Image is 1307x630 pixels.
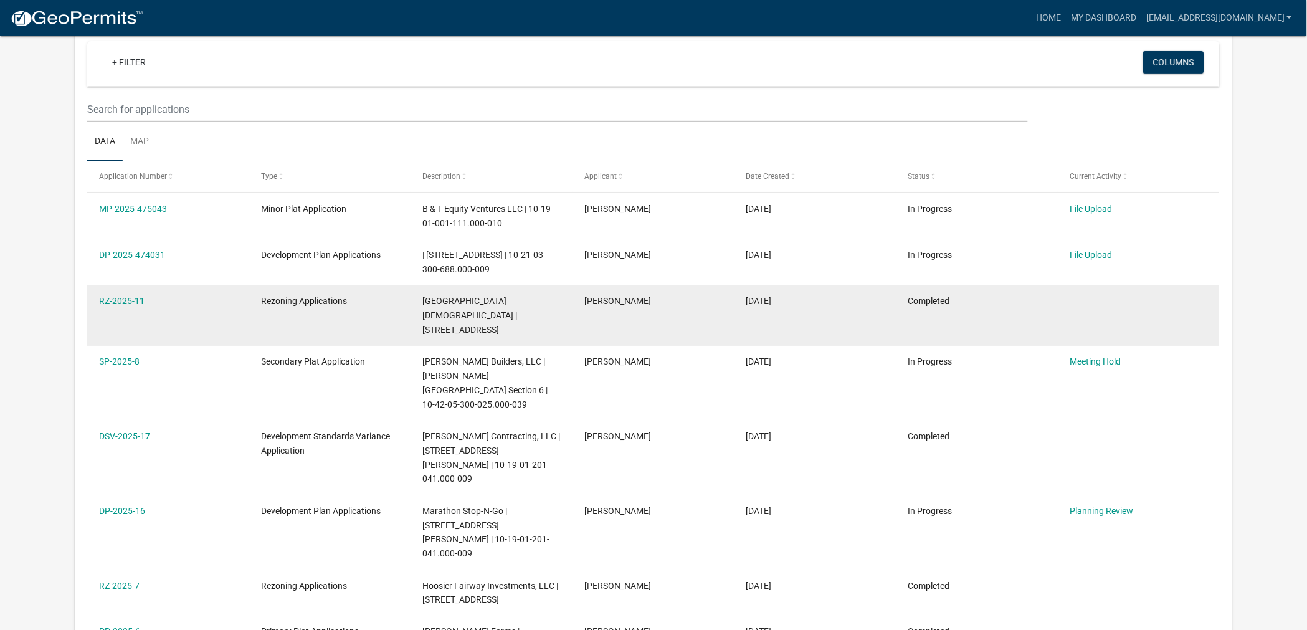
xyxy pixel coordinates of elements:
a: MP-2025-475043 [99,204,167,214]
a: Home [1031,6,1066,30]
span: Jason Copperwaite [584,431,651,441]
span: Jason Copperwaite [584,581,651,591]
a: RZ-2025-11 [99,296,145,306]
span: 06/24/2025 [746,506,772,516]
span: 07/25/2025 [746,296,772,306]
span: Applicant [584,172,617,181]
a: My Dashboard [1066,6,1141,30]
a: Data [87,122,123,162]
span: Secondary Plat Application [261,356,365,366]
span: Jason Copperwaite [584,356,651,366]
span: Jason Copperwaite [584,204,651,214]
span: Hoosier Fairway Investments, LLC | 1820 Charlestown PIke, Jeffersonville, IN 47130 [423,581,559,605]
span: Completed [908,296,950,306]
datatable-header-cell: Date Created [734,161,896,191]
span: Development Standards Variance Application [261,431,390,456]
a: + Filter [102,51,156,74]
span: Type [261,172,277,181]
span: Jason Copperwaite [584,506,651,516]
a: Map [123,122,156,162]
a: SP-2025-8 [99,356,140,366]
span: Jason Copperwaite [584,296,651,306]
span: B & T Equity Ventures LLC | 10-19-01-001-111.000-010 [423,204,554,228]
span: Description [423,172,461,181]
datatable-header-cell: Status [896,161,1058,191]
span: Rezoning Applications [261,581,347,591]
span: Current Activity [1070,172,1121,181]
span: 04/24/2025 [746,581,772,591]
span: In Progress [908,204,953,214]
button: Columns [1143,51,1204,74]
span: Completed [908,431,950,441]
a: File Upload [1070,250,1112,260]
span: Jason Copperwaite [584,250,651,260]
span: Completed [908,581,950,591]
span: Marathon Stop-N-Go | 1620 Allison Lane, Jeffersonville | 10-19-01-201-041.000-009 [423,506,550,558]
a: DSV-2025-17 [99,431,150,441]
span: Development Plan Applications [261,250,381,260]
span: Development Plan Applications [261,506,381,516]
span: 09/05/2025 [746,250,772,260]
datatable-header-cell: Description [411,161,573,191]
datatable-header-cell: Applicant [573,161,734,191]
span: Status [908,172,930,181]
span: 07/09/2025 [746,356,772,366]
datatable-header-cell: Application Number [87,161,249,191]
span: Rezoning Applications [261,296,347,306]
span: In Progress [908,250,953,260]
span: Steve Thieneman Builders, LLC | Stacy Springs Subdivision Section 6 | 10-42-05-300-025.000-039 [423,356,548,409]
datatable-header-cell: Current Activity [1058,161,1220,191]
a: [EMAIL_ADDRESS][DOMAIN_NAME] [1141,6,1297,30]
span: Minor Plat Application [261,204,346,214]
span: 09/08/2025 [746,204,772,214]
a: DP-2025-474031 [99,250,165,260]
a: File Upload [1070,204,1112,214]
a: Meeting Hold [1070,356,1121,366]
a: DP-2025-16 [99,506,145,516]
span: | 2123 VETERANS PARKWAY, Jeffersonville, IN 47130 | 10-21-03-300-688.000-009 [423,250,546,274]
span: Hayes Contracting, LLC | 1620 Allison Lane, Jeffersonville | 10-19-01-201-041.000-009 [423,431,561,484]
span: In Progress [908,356,953,366]
span: In Progress [908,506,953,516]
span: 07/01/2025 [746,431,772,441]
span: Application Number [99,172,167,181]
a: RZ-2025-7 [99,581,140,591]
datatable-header-cell: Type [249,161,411,191]
span: Date Created [746,172,790,181]
a: Planning Review [1070,506,1133,516]
span: Little Flock Missionary Baptist Church | 3311 Holmans Lane, Jeffersonville, IN 47130 [423,296,518,335]
input: Search for applications [87,97,1028,122]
